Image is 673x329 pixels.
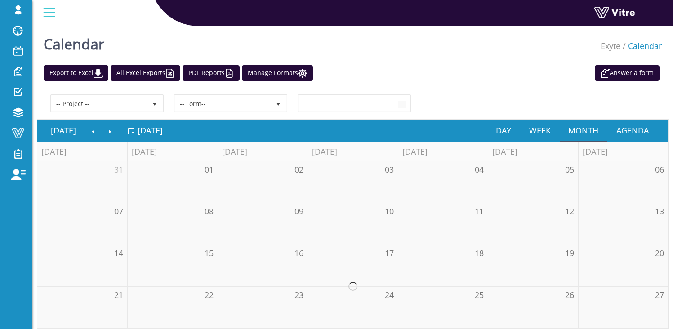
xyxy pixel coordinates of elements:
a: Answer a form [595,65,660,81]
li: Calendar [620,40,662,52]
h1: Calendar [44,22,104,61]
th: [DATE] [308,142,397,161]
a: PDF Reports [183,65,240,81]
img: cal_excel.png [165,69,174,78]
a: Next [102,120,119,141]
a: All Excel Exports [111,65,180,81]
a: Week [520,120,560,141]
a: [DATE] [42,120,85,141]
a: Day [487,120,520,141]
span: select [394,95,410,111]
th: [DATE] [127,142,217,161]
span: -- Form-- [175,95,270,111]
a: Month [560,120,608,141]
th: [DATE] [578,142,668,161]
th: [DATE] [488,142,578,161]
a: Exyte [601,40,620,51]
a: Previous [85,120,102,141]
a: Export to Excel [44,65,108,81]
span: [DATE] [138,125,163,136]
span: select [147,95,163,111]
a: [DATE] [128,120,163,141]
img: appointment_white2.png [601,69,610,78]
img: cal_pdf.png [225,69,234,78]
span: select [270,95,286,111]
a: Manage Formats [242,65,313,81]
th: [DATE] [37,142,127,161]
th: [DATE] [398,142,488,161]
span: -- Project -- [51,95,147,111]
th: [DATE] [218,142,308,161]
img: cal_download.png [94,69,103,78]
img: cal_settings.png [298,69,307,78]
a: Agenda [607,120,658,141]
